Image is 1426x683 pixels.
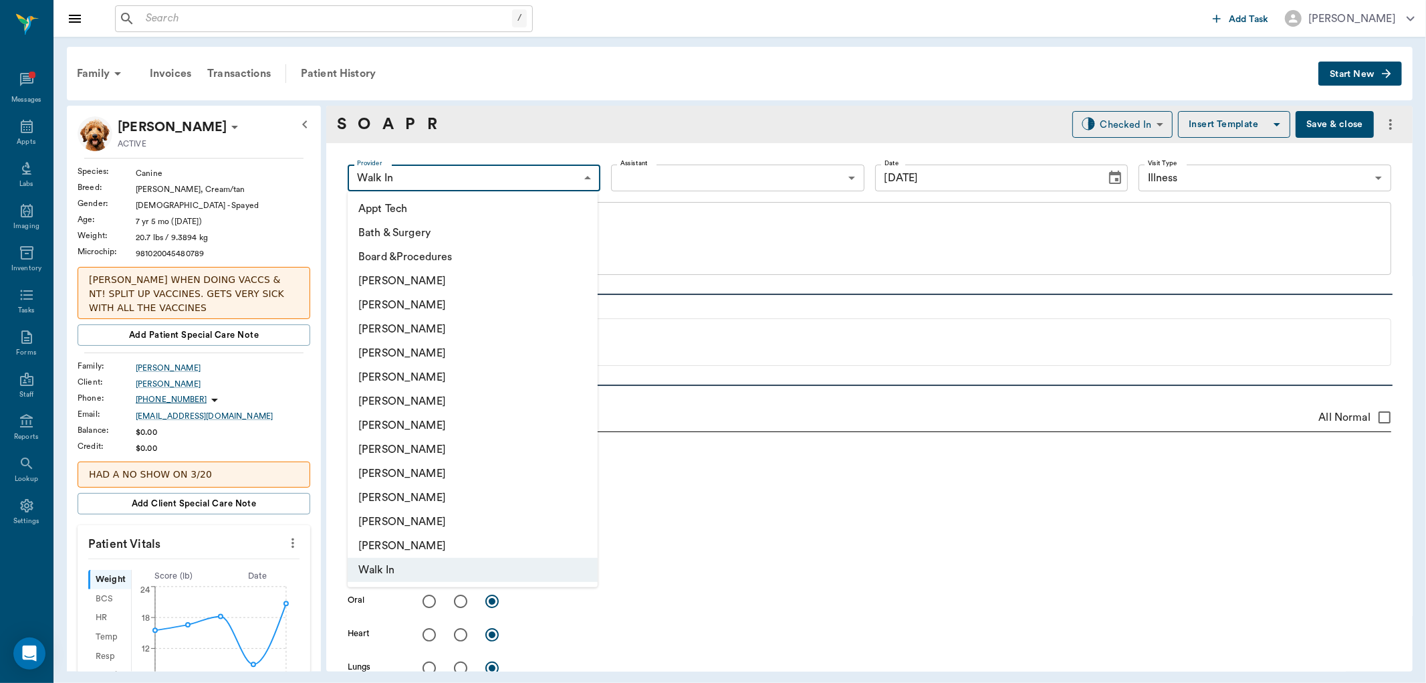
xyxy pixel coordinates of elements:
li: [PERSON_NAME] [348,462,598,486]
li: [PERSON_NAME] [348,341,598,365]
li: [PERSON_NAME] [348,413,598,437]
li: [PERSON_NAME] [348,365,598,389]
li: Walk In [348,558,598,582]
li: Appt Tech [348,197,598,221]
li: [PERSON_NAME] [348,389,598,413]
li: Bath & Surgery [348,221,598,245]
li: [PERSON_NAME] [348,486,598,510]
li: [PERSON_NAME] [348,534,598,558]
div: Open Intercom Messenger [13,638,45,670]
li: [PERSON_NAME] [348,437,598,462]
li: [PERSON_NAME] [348,510,598,534]
li: [PERSON_NAME] [348,317,598,341]
li: [PERSON_NAME] [348,293,598,317]
li: Board &Procedures [348,245,598,269]
li: [PERSON_NAME] [348,269,598,293]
